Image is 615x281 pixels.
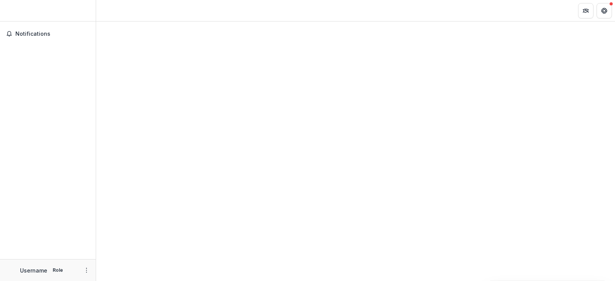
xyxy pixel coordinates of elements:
button: Partners [578,3,593,18]
p: Role [50,267,65,274]
button: Get Help [597,3,612,18]
button: More [82,266,91,275]
p: Username [20,266,47,274]
button: Notifications [3,28,93,40]
span: Notifications [15,31,90,37]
